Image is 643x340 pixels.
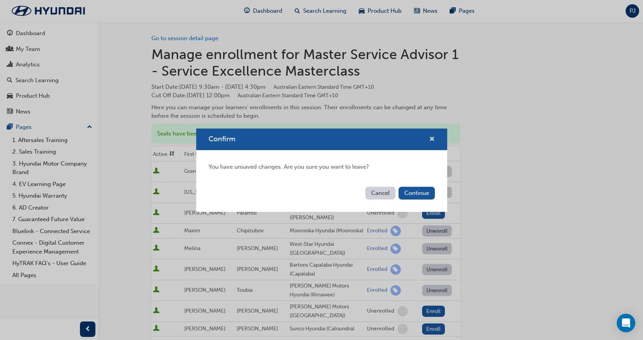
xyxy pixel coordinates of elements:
button: Continue [399,187,435,200]
div: Confirm [196,129,447,212]
div: Open Intercom Messenger [617,314,635,332]
button: cross-icon [429,135,435,144]
button: Cancel [365,187,395,200]
span: cross-icon [429,136,435,143]
span: Confirm [209,135,235,143]
div: You have unsaved changes. Are you sure you want to leave? [196,150,447,184]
